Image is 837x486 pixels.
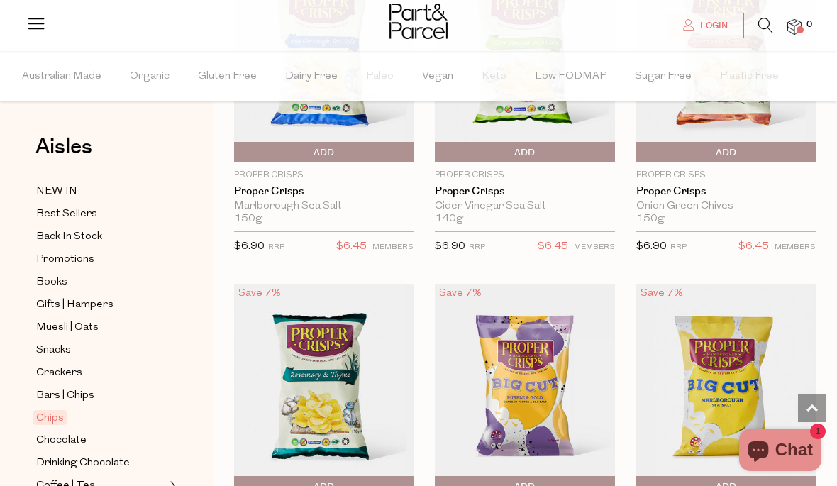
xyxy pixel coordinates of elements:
span: 0 [803,18,816,31]
small: MEMBERS [775,243,816,251]
a: Gifts | Hampers [36,296,165,314]
small: RRP [268,243,284,251]
a: Back In Stock [36,228,165,245]
span: Low FODMAP [535,52,606,101]
span: Back In Stock [36,228,102,245]
p: Proper Crisps [435,169,614,182]
span: $6.45 [738,238,769,256]
inbox-online-store-chat: Shopify online store chat [735,429,826,475]
button: Add To Parcel [636,142,816,162]
a: Proper Crisps [234,185,414,198]
span: $6.90 [636,241,667,252]
span: $6.45 [336,238,367,256]
p: Proper Crisps [636,169,816,182]
span: Organic [130,52,170,101]
span: Login [697,20,728,32]
span: Books [36,274,67,291]
a: Aisles [35,136,92,172]
span: Muesli | Oats [36,319,99,336]
small: MEMBERS [574,243,615,251]
span: Gluten Free [198,52,257,101]
a: Books [36,273,165,291]
div: Save 7% [636,284,687,303]
small: RRP [670,243,687,251]
span: Drinking Chocolate [36,455,130,472]
a: Chips [36,409,165,426]
span: Bars | Chips [36,387,94,404]
span: Australian Made [22,52,101,101]
div: Cider Vinegar Sea Salt [435,200,614,213]
a: Proper Crisps [636,185,816,198]
span: Promotions [36,251,94,268]
a: Best Sellers [36,205,165,223]
span: $6.90 [234,241,265,252]
button: Add To Parcel [234,142,414,162]
span: $6.45 [538,238,568,256]
span: Snacks [36,342,71,359]
small: RRP [469,243,485,251]
a: Proper Crisps [435,185,614,198]
span: Crackers [36,365,82,382]
span: 150g [636,213,665,226]
span: Aisles [35,131,92,162]
a: 0 [787,19,802,34]
p: Proper Crisps [234,169,414,182]
img: Part&Parcel [389,4,448,39]
a: Muesli | Oats [36,319,165,336]
span: Chips [33,410,67,425]
span: Dairy Free [285,52,338,101]
span: Paleo [366,52,394,101]
a: Crackers [36,364,165,382]
span: 150g [234,213,262,226]
span: Plastic Free [720,52,779,101]
small: MEMBERS [372,243,414,251]
span: Chocolate [36,432,87,449]
span: Best Sellers [36,206,97,223]
a: Drinking Chocolate [36,454,165,472]
span: Vegan [422,52,453,101]
span: Gifts | Hampers [36,297,113,314]
div: Save 7% [234,284,285,303]
span: NEW IN [36,183,77,200]
a: Promotions [36,250,165,268]
a: Login [667,13,744,38]
a: Bars | Chips [36,387,165,404]
span: Sugar Free [635,52,692,101]
span: Keto [482,52,506,101]
a: Snacks [36,341,165,359]
a: Chocolate [36,431,165,449]
span: $6.90 [435,241,465,252]
div: Save 7% [435,284,486,303]
span: 140g [435,213,463,226]
div: Onion Green Chives [636,200,816,213]
a: NEW IN [36,182,165,200]
div: Marlborough Sea Salt [234,200,414,213]
button: Add To Parcel [435,142,614,162]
